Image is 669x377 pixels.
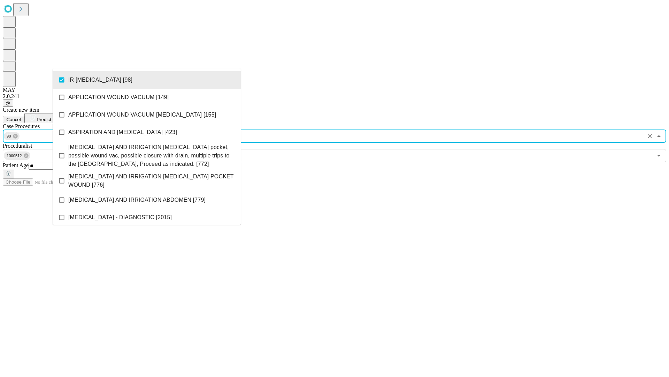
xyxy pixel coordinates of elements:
[68,111,216,119] span: APPLICATION WOUND VACUUM [MEDICAL_DATA] [155]
[4,132,14,140] span: 98
[3,87,666,93] div: MAY
[3,162,29,168] span: Patient Age
[654,131,664,141] button: Close
[68,128,177,136] span: ASPIRATION AND [MEDICAL_DATA] [423]
[68,93,169,102] span: APPLICATION WOUND VACUUM [149]
[3,116,24,123] button: Cancel
[68,213,172,222] span: [MEDICAL_DATA] - DIAGNOSTIC [2015]
[6,101,10,106] span: @
[24,113,56,123] button: Predict
[68,196,206,204] span: [MEDICAL_DATA] AND IRRIGATION ABDOMEN [779]
[4,151,30,160] div: 1000512
[3,93,666,99] div: 2.0.241
[645,131,655,141] button: Clear
[3,99,13,107] button: @
[654,151,664,161] button: Open
[3,123,40,129] span: Scheduled Procedure
[68,172,235,189] span: [MEDICAL_DATA] AND IRRIGATION [MEDICAL_DATA] POCKET WOUND [776]
[68,143,235,168] span: [MEDICAL_DATA] AND IRRIGATION [MEDICAL_DATA] pocket, possible wound vac, possible closure with dr...
[3,107,39,113] span: Create new item
[37,117,51,122] span: Predict
[6,117,21,122] span: Cancel
[4,152,25,160] span: 1000512
[4,132,20,140] div: 98
[68,76,132,84] span: IR [MEDICAL_DATA] [98]
[3,143,32,149] span: Proceduralist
